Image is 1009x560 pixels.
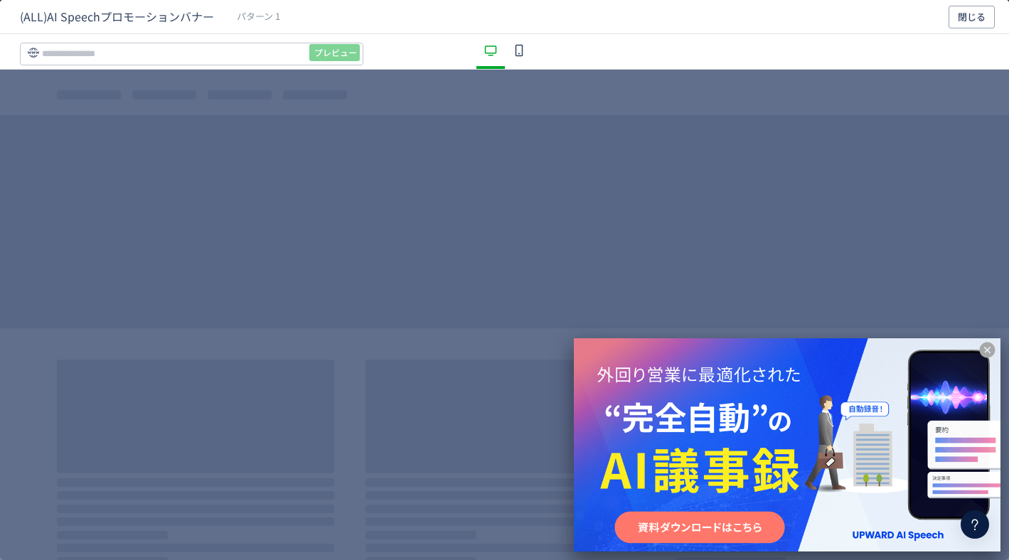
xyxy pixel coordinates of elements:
span: (ALL)AI Speechプロモーションバナー [20,9,214,25]
span: 閉じる [958,6,986,28]
span: パターン 1 [237,10,280,23]
button: 閉じる [949,6,995,28]
span: プレビュー [314,41,357,64]
button: プレビュー [309,44,360,61]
